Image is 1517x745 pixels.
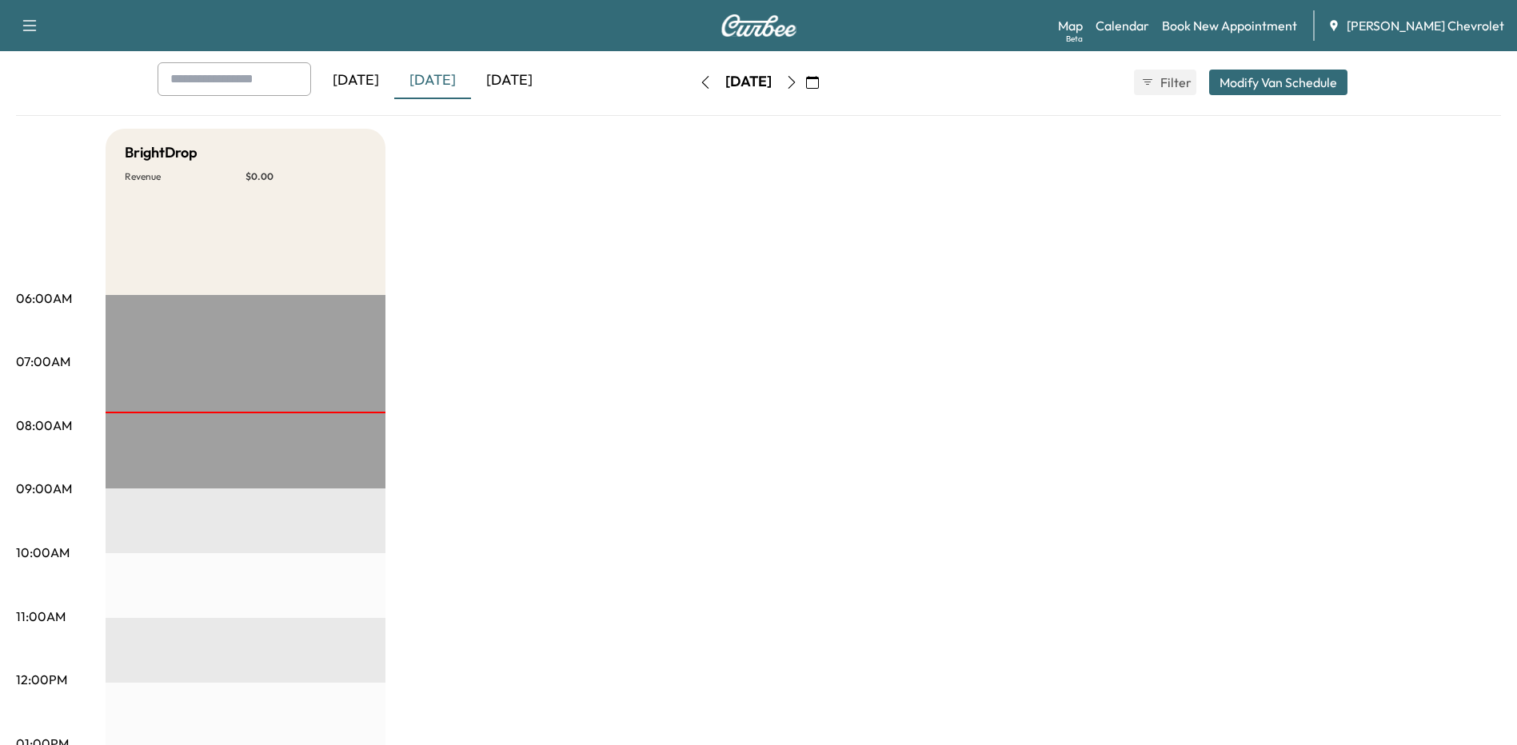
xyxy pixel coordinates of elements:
[1347,16,1504,35] span: [PERSON_NAME] Chevrolet
[16,352,70,371] p: 07:00AM
[16,416,72,435] p: 08:00AM
[16,289,72,308] p: 06:00AM
[16,607,66,626] p: 11:00AM
[394,62,471,99] div: [DATE]
[1162,16,1297,35] a: Book New Appointment
[125,170,246,183] p: Revenue
[721,14,797,37] img: Curbee Logo
[725,72,772,92] div: [DATE]
[1066,33,1083,45] div: Beta
[1058,16,1083,35] a: MapBeta
[16,670,67,689] p: 12:00PM
[16,479,72,498] p: 09:00AM
[1096,16,1149,35] a: Calendar
[471,62,548,99] div: [DATE]
[317,62,394,99] div: [DATE]
[1160,73,1189,92] span: Filter
[1134,70,1196,95] button: Filter
[125,141,198,164] h5: BrightDrop
[246,170,366,183] p: $ 0.00
[1209,70,1347,95] button: Modify Van Schedule
[16,543,70,562] p: 10:00AM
